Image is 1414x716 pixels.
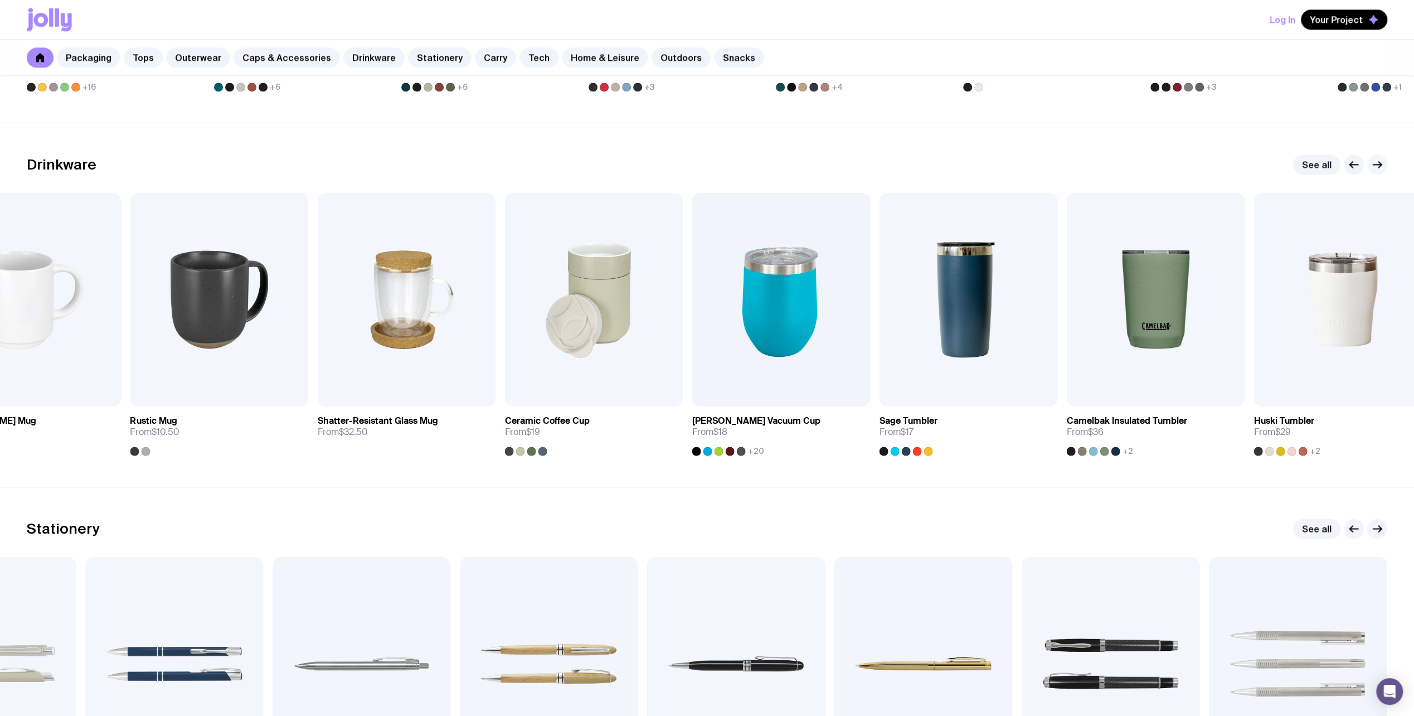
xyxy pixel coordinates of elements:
a: Outerwear [166,47,230,67]
a: Caps & Accessories [234,47,340,67]
a: Carry [475,47,516,67]
a: Snacks [714,47,764,67]
button: Log In [1270,9,1295,30]
a: Camelbak Insulated TumblerFrom$36+2 [1066,407,1245,456]
a: Packaging [57,47,120,67]
a: Drinkware [343,47,405,67]
a: Shatter-Resistant Glass MugFrom$32.50 [317,407,495,447]
span: +2 [1309,447,1320,456]
span: From [1066,427,1103,438]
h3: Ceramic Coffee Cup [504,415,589,427]
a: Ceramic Coffee CupFrom$19 [504,407,683,456]
a: [PERSON_NAME] Vacuum CupFrom$18+20 [692,407,870,456]
h3: Rustic Mug [130,415,177,427]
span: From [317,427,367,438]
span: From [1253,427,1290,438]
h3: Camelbak Insulated Tumbler [1066,415,1187,427]
span: +20 [747,447,764,456]
a: Rustic MugFrom$10.50 [130,407,308,456]
span: $18 [713,426,727,438]
a: See all [1293,519,1340,539]
span: +3 [1206,83,1217,91]
h3: Huski Tumbler [1253,415,1314,427]
button: Your Project [1301,9,1387,30]
span: +2 [1122,447,1133,456]
span: +1 [1393,83,1402,91]
a: Home & Leisure [562,47,648,67]
span: From [130,427,179,438]
span: From [692,427,727,438]
span: +3 [644,83,655,91]
span: +6 [270,83,280,91]
a: Sage TumblerFrom$17 [879,407,1057,456]
span: Your Project [1310,14,1363,25]
h2: Drinkware [27,156,96,173]
a: Stationery [408,47,472,67]
span: $10.50 [151,426,179,438]
a: Outdoors [652,47,711,67]
h2: Stationery [27,520,100,537]
span: $29 [1275,426,1290,438]
span: +6 [457,83,468,91]
span: $36 [1087,426,1103,438]
h3: Sage Tumbler [879,415,937,427]
span: +16 [82,83,96,91]
a: See all [1293,154,1340,175]
a: Tops [124,47,163,67]
a: Tech [519,47,558,67]
div: Open Intercom Messenger [1376,678,1403,705]
span: $17 [900,426,913,438]
span: From [879,427,913,438]
h3: [PERSON_NAME] Vacuum Cup [692,415,820,427]
span: $32.50 [338,426,367,438]
span: +4 [832,83,843,91]
span: From [504,427,540,438]
span: $19 [526,426,540,438]
h3: Shatter-Resistant Glass Mug [317,415,438,427]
